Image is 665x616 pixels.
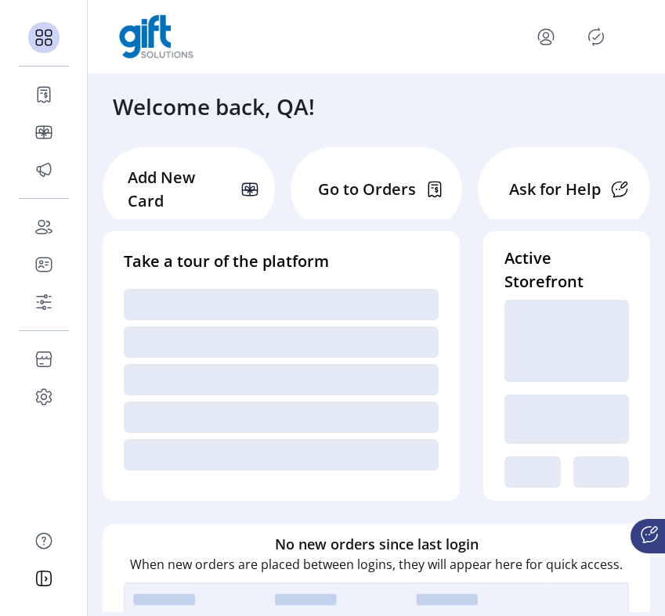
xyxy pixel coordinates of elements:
p: Go to Orders [318,178,416,201]
h4: Active Storefront [504,247,629,294]
h4: Take a tour of the platform [124,250,439,273]
button: Publisher Panel [584,24,609,49]
h6: No new orders since last login [275,534,479,555]
p: When new orders are placed between logins, they will appear here for quick access. [130,555,623,574]
p: Add New Card [128,166,231,213]
h3: Welcome back, QA! [113,90,315,123]
img: logo [119,15,193,59]
button: menu [515,18,584,56]
p: Ask for Help [509,178,601,201]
